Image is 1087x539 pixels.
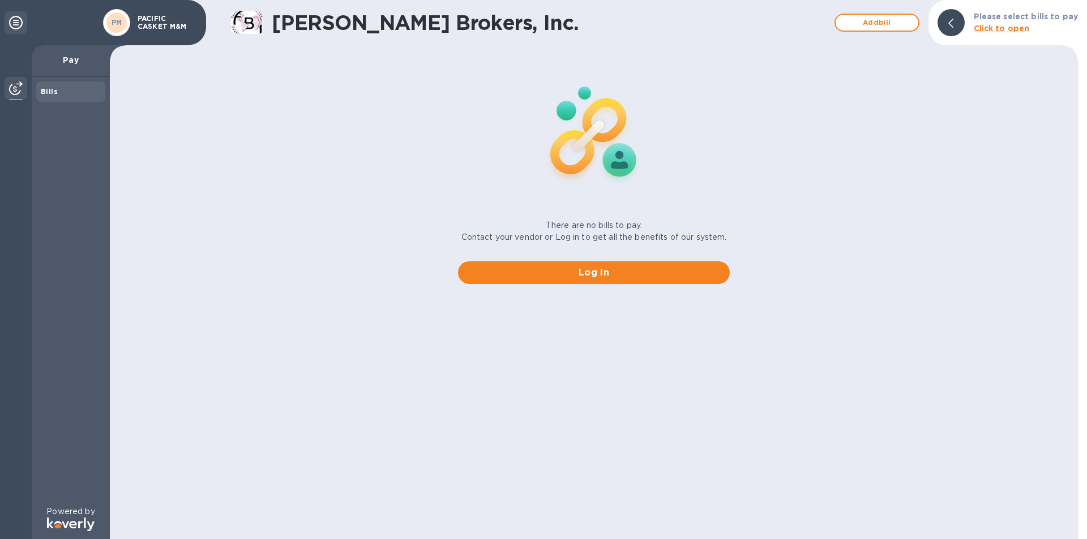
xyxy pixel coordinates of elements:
[41,54,101,66] p: Pay
[467,266,721,279] span: Log in
[112,18,122,27] b: PM
[458,261,730,284] button: Log in
[272,11,829,35] h1: [PERSON_NAME] Brokers, Inc.
[41,87,58,96] b: Bills
[461,219,727,243] p: There are no bills to pay. Contact your vendor or Log in to get all the benefits of our system.
[834,14,919,32] button: Addbill
[46,506,95,518] p: Powered by
[47,518,95,531] img: Logo
[138,15,194,31] p: PACIFIC CASKET M&M
[974,12,1078,21] b: Please select bills to pay
[845,16,909,29] span: Add bill
[974,24,1030,33] b: Click to open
